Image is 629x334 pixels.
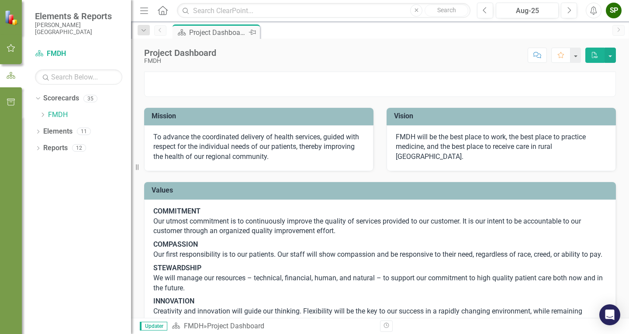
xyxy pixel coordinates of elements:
[35,11,122,21] span: Elements & Reports
[4,10,20,25] img: ClearPoint Strategy
[499,6,556,16] div: Aug-25
[394,112,612,120] h3: Vision
[153,297,194,305] strong: INNOVATION
[153,264,201,272] strong: STEWARDSHIP
[396,132,607,162] p: FMDH will be the best place to work, the best place to practice medicine, and the best place to r...
[43,93,79,103] a: Scorecards
[189,27,247,38] div: Project Dashboard
[140,322,167,331] span: Updater
[35,49,122,59] a: FMDH
[83,95,97,102] div: 35
[606,3,622,18] button: SP
[43,127,73,137] a: Elements
[77,128,91,135] div: 11
[43,143,68,153] a: Reports
[35,21,122,36] small: [PERSON_NAME][GEOGRAPHIC_DATA]
[599,304,620,325] div: Open Intercom Messenger
[496,3,559,18] button: Aug-25
[153,295,607,328] p: Creativity and innovation will guide our thinking. Flexibility will be the key to our success in ...
[144,48,216,58] div: Project Dashboard
[177,3,470,18] input: Search ClearPoint...
[207,322,264,330] div: Project Dashboard
[72,145,86,152] div: 12
[153,262,607,295] p: We will manage our resources – technical, financial, human, and natural – to support our commitme...
[153,132,364,162] p: To advance the coordinated delivery of health services, guided with respect for the individual ne...
[153,207,200,215] strong: COMMITMENT
[48,110,131,120] a: FMDH
[35,69,122,85] input: Search Below...
[172,321,373,331] div: »
[437,7,456,14] span: Search
[152,186,612,194] h3: Values
[425,4,468,17] button: Search
[184,322,204,330] a: FMDH
[152,112,369,120] h3: Mission
[153,207,607,238] p: Our utmost commitment is to continuously improve the quality of services provided to our customer...
[153,240,198,248] strong: COMPASSION
[153,238,607,262] p: Our first responsibility is to our patients. Our staff will show compassion and be responsive to ...
[144,58,216,64] div: FMDH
